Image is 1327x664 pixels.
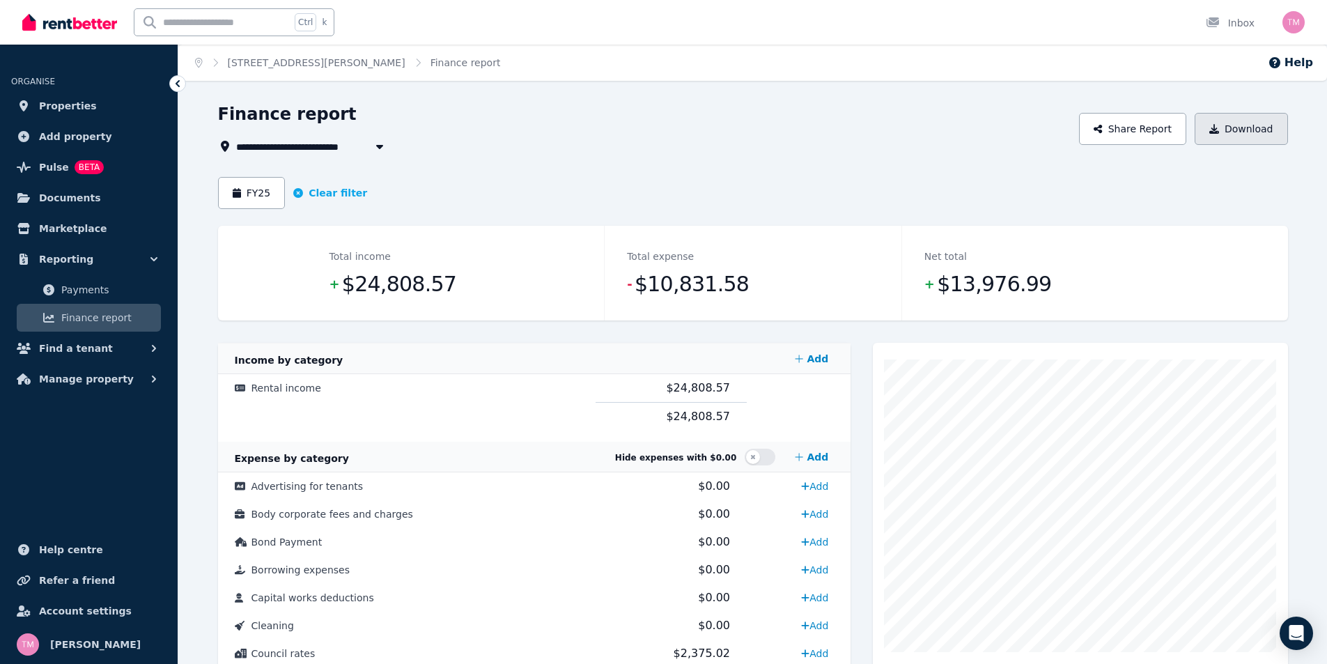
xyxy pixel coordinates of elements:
a: Add [796,503,834,525]
a: Help centre [11,536,166,564]
span: $0.00 [698,563,730,576]
span: Refer a friend [39,572,115,589]
span: Pulse [39,159,69,176]
a: Documents [11,184,166,212]
span: ORGANISE [11,77,55,86]
nav: Breadcrumb [178,45,517,81]
a: Add [796,475,834,497]
img: Tracey Merritt [17,633,39,656]
span: $0.00 [698,535,730,548]
h1: Finance report [218,103,357,125]
span: Help centre [39,541,103,558]
a: Add [796,559,834,581]
span: $24,808.57 [666,410,730,423]
span: + [329,275,339,294]
span: k [322,17,327,28]
span: Bond Payment [251,536,323,548]
a: [STREET_ADDRESS][PERSON_NAME] [228,57,405,68]
button: Reporting [11,245,166,273]
span: $24,808.57 [342,270,456,298]
a: Account settings [11,597,166,625]
a: Add [789,345,834,373]
span: Account settings [39,603,132,619]
div: Inbox [1206,16,1255,30]
a: Finance report [17,304,161,332]
span: $0.00 [698,591,730,604]
span: Finance report [61,309,155,326]
button: Find a tenant [11,334,166,362]
a: Add [789,443,834,471]
a: Add [796,587,834,609]
span: Ctrl [295,13,316,31]
span: $0.00 [698,507,730,520]
span: Borrowing expenses [251,564,350,576]
span: $0.00 [698,479,730,493]
span: Income by category [235,355,343,366]
span: Rental income [251,383,321,394]
span: Reporting [39,251,93,268]
button: Download [1195,113,1288,145]
a: Add [796,615,834,637]
span: Manage property [39,371,134,387]
a: Refer a friend [11,566,166,594]
a: Properties [11,92,166,120]
div: Open Intercom Messenger [1280,617,1313,650]
button: FY25 [218,177,286,209]
span: Documents [39,190,101,206]
span: Capital works deductions [251,592,374,603]
span: + [924,275,934,294]
a: Add [796,531,834,553]
span: Council rates [251,648,316,659]
span: Marketplace [39,220,107,237]
span: Properties [39,98,97,114]
span: - [627,275,632,294]
dt: Net total [924,248,967,265]
a: Add property [11,123,166,150]
span: Hide expenses with $0.00 [615,453,736,463]
span: BETA [75,160,104,174]
span: Payments [61,281,155,298]
img: Tracey Merritt [1282,11,1305,33]
dt: Total expense [627,248,694,265]
span: $0.00 [698,619,730,632]
span: Add property [39,128,112,145]
span: $24,808.57 [666,381,730,394]
span: $13,976.99 [937,270,1051,298]
span: Find a tenant [39,340,113,357]
button: Share Report [1079,113,1186,145]
span: Body corporate fees and charges [251,509,413,520]
span: $2,375.02 [674,647,730,660]
img: RentBetter [22,12,117,33]
span: $10,831.58 [635,270,749,298]
span: Expense by category [235,453,349,464]
a: Marketplace [11,215,166,242]
span: [PERSON_NAME] [50,636,141,653]
dt: Total income [329,248,391,265]
a: Finance report [430,57,501,68]
span: Advertising for tenants [251,481,364,492]
button: Clear filter [293,186,367,200]
a: Payments [17,276,161,304]
button: Help [1268,54,1313,71]
button: Manage property [11,365,166,393]
a: PulseBETA [11,153,166,181]
span: Cleaning [251,620,294,631]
